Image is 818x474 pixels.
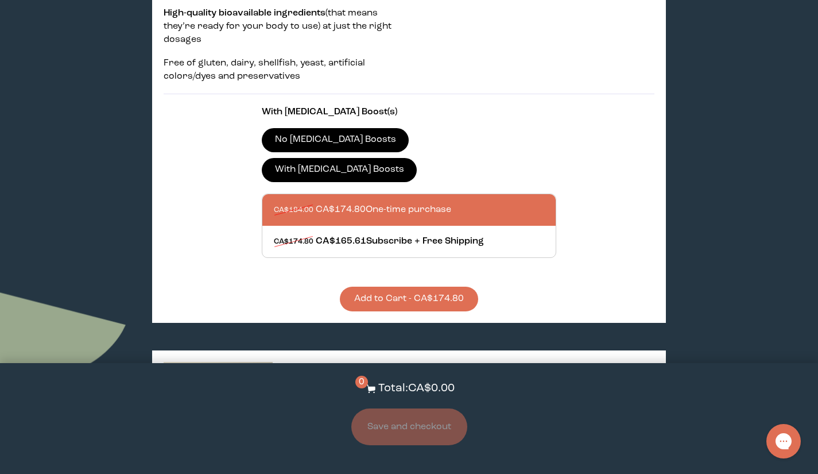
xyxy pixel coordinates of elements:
label: No [MEDICAL_DATA] Boosts [262,128,409,152]
p: With [MEDICAL_DATA] Boost(s) [262,106,556,119]
button: Add to Cart - CA$174.80 [340,287,478,311]
p: Free of gluten, dairy, shellfish, yeast, artificial colors/dyes and preservatives [164,57,396,83]
img: thumbnail image [164,362,273,471]
span: 0 [355,376,368,388]
p: (that means they’re ready for your body to use) at just the right dosages [164,7,396,47]
button: Save and checkout [351,409,467,445]
p: Total: CA$0.00 [378,380,455,397]
strong: High-quality bioavailable ingredients [164,9,325,18]
label: With [MEDICAL_DATA] Boosts [262,158,417,182]
iframe: Gorgias live chat messenger [761,420,807,463]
